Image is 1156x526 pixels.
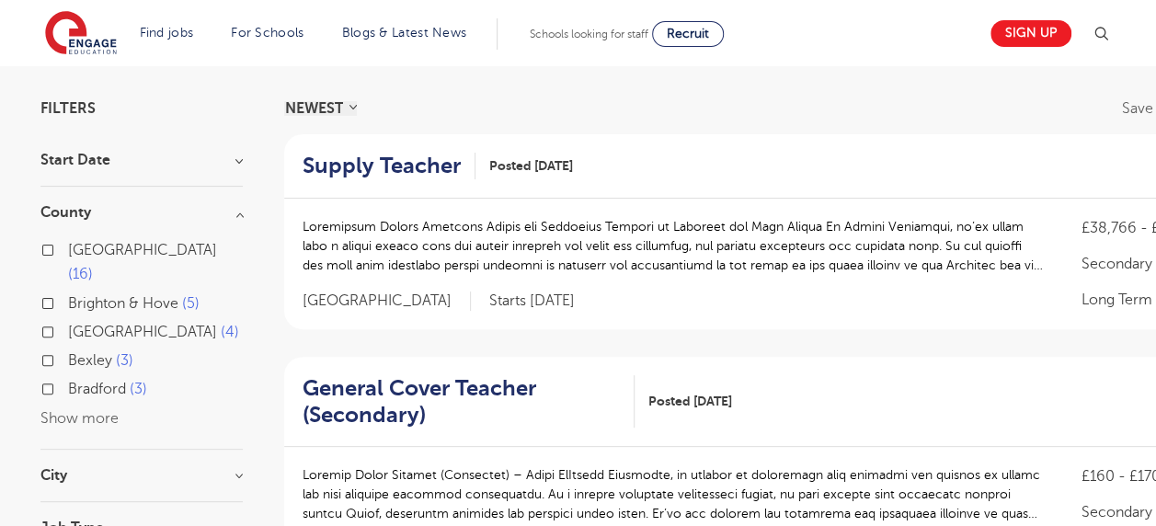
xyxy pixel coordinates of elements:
[231,26,303,40] a: For Schools
[40,205,243,220] h3: County
[652,21,724,47] a: Recruit
[116,352,133,369] span: 3
[303,153,475,179] a: Supply Teacher
[68,242,217,258] span: [GEOGRAPHIC_DATA]
[648,392,732,411] span: Posted [DATE]
[68,381,80,393] input: Bradford 3
[68,266,93,282] span: 16
[530,28,648,40] span: Schools looking for staff
[45,11,117,57] img: Engage Education
[303,217,1046,275] p: Loremipsum Dolors Ametcons Adipis eli Seddoeius Tempori ut Laboreet dol Magn Aliqua En Admini Ven...
[489,156,573,176] span: Posted [DATE]
[303,465,1046,523] p: Loremip Dolor Sitamet (Consectet) – Adipi ElItsedd Eiusmodte, in utlabor et doloremagn aliq enima...
[68,324,80,336] input: [GEOGRAPHIC_DATA] 4
[40,153,243,167] h3: Start Date
[182,295,200,312] span: 5
[303,292,471,311] span: [GEOGRAPHIC_DATA]
[140,26,194,40] a: Find jobs
[68,295,80,307] input: Brighton & Hove 5
[303,375,620,429] h2: General Cover Teacher (Secondary)
[40,101,96,116] span: Filters
[130,381,147,397] span: 3
[68,381,126,397] span: Bradford
[68,352,112,369] span: Bexley
[68,295,178,312] span: Brighton & Hove
[303,153,461,179] h2: Supply Teacher
[303,375,635,429] a: General Cover Teacher (Secondary)
[40,468,243,483] h3: City
[221,324,239,340] span: 4
[68,324,217,340] span: [GEOGRAPHIC_DATA]
[342,26,467,40] a: Blogs & Latest News
[489,292,575,311] p: Starts [DATE]
[990,20,1071,47] a: Sign up
[667,27,709,40] span: Recruit
[40,410,119,427] button: Show more
[68,352,80,364] input: Bexley 3
[68,242,80,254] input: [GEOGRAPHIC_DATA] 16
